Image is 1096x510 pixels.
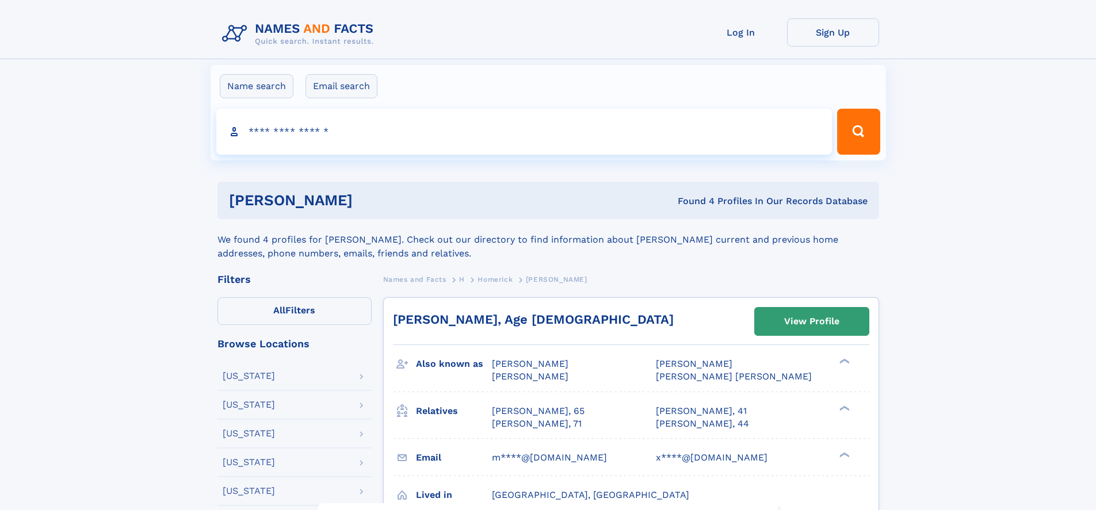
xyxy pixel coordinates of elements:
div: ❯ [837,404,850,412]
h3: Email [416,448,492,467]
a: Sign Up [787,18,879,47]
span: All [273,305,285,316]
a: [PERSON_NAME], 41 [656,405,747,417]
button: Search Button [837,109,880,155]
a: View Profile [755,308,869,335]
h3: Lived in [416,485,492,505]
div: View Profile [784,308,839,335]
img: Logo Names and Facts [217,18,383,49]
a: [PERSON_NAME], 65 [492,405,585,417]
a: [PERSON_NAME], Age [DEMOGRAPHIC_DATA] [393,312,674,327]
span: [PERSON_NAME] [492,371,568,382]
div: ❯ [837,451,850,458]
a: H [459,272,465,286]
input: search input [216,109,832,155]
span: [PERSON_NAME] [PERSON_NAME] [656,371,812,382]
span: Homerick [478,275,513,283]
span: [PERSON_NAME] [526,275,587,283]
a: Log In [695,18,787,47]
label: Name search [220,74,293,98]
div: We found 4 profiles for [PERSON_NAME]. Check out our directory to find information about [PERSON_... [217,219,879,260]
a: Names and Facts [383,272,446,286]
div: [US_STATE] [223,429,275,438]
h1: [PERSON_NAME] [229,193,515,208]
div: Browse Locations [217,339,372,349]
div: Found 4 Profiles In Our Records Database [515,195,868,208]
h3: Also known as [416,354,492,374]
div: [US_STATE] [223,486,275,496]
a: [PERSON_NAME], 71 [492,417,582,430]
span: [GEOGRAPHIC_DATA], [GEOGRAPHIC_DATA] [492,489,689,500]
span: [PERSON_NAME] [656,358,732,369]
label: Filters [217,297,372,325]
span: [PERSON_NAME] [492,358,568,369]
div: ❯ [837,358,850,365]
h3: Relatives [416,401,492,421]
label: Email search [305,74,377,98]
a: [PERSON_NAME], 44 [656,417,749,430]
a: Homerick [478,272,513,286]
div: Filters [217,274,372,285]
span: H [459,275,465,283]
div: [US_STATE] [223,400,275,409]
div: [US_STATE] [223,371,275,381]
div: [US_STATE] [223,458,275,467]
